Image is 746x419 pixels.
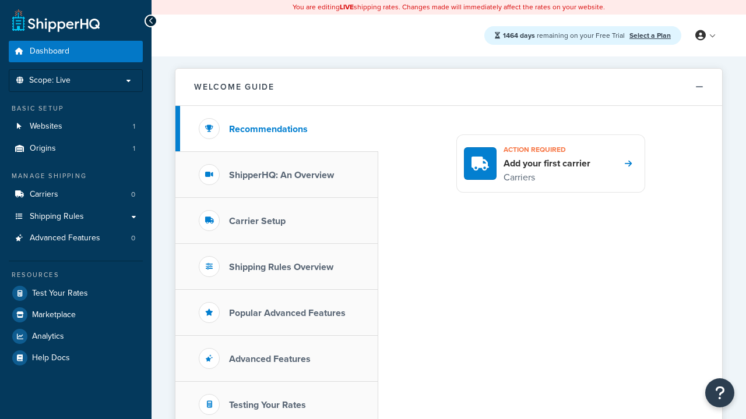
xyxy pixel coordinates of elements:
[705,378,734,407] button: Open Resource Center
[9,206,143,228] a: Shipping Rules
[229,216,286,226] h3: Carrier Setup
[30,233,100,243] span: Advanced Features
[504,170,590,185] p: Carriers
[133,144,135,154] span: 1
[30,212,84,222] span: Shipping Rules
[175,69,722,106] button: Welcome Guide
[340,2,354,12] b: LIVE
[32,289,88,299] span: Test Your Rates
[229,170,334,180] h3: ShipperHQ: An Overview
[9,184,143,205] li: Carriers
[29,76,71,86] span: Scope: Live
[229,308,346,318] h3: Popular Advanced Features
[9,304,143,325] a: Marketplace
[9,326,143,347] a: Analytics
[133,122,135,132] span: 1
[9,138,143,159] li: Origins
[131,233,135,243] span: 0
[229,124,308,134] h3: Recommendations
[9,184,143,205] a: Carriers0
[229,262,333,272] h3: Shipping Rules Overview
[9,116,143,137] li: Websites
[629,30,671,41] a: Select a Plan
[32,332,64,342] span: Analytics
[30,122,62,132] span: Websites
[131,190,135,200] span: 0
[30,47,69,56] span: Dashboard
[9,171,143,181] div: Manage Shipping
[32,310,76,320] span: Marketplace
[503,30,627,41] span: remaining on your Free Trial
[9,270,143,280] div: Resources
[9,116,143,137] a: Websites1
[9,347,143,368] a: Help Docs
[9,228,143,249] a: Advanced Features0
[194,83,275,91] h2: Welcome Guide
[30,190,58,200] span: Carriers
[30,144,56,154] span: Origins
[9,104,143,113] div: Basic Setup
[9,283,143,304] a: Test Your Rates
[504,157,590,170] h4: Add your first carrier
[229,400,306,410] h3: Testing Your Rates
[503,30,535,41] strong: 1464 days
[229,354,311,364] h3: Advanced Features
[32,353,70,363] span: Help Docs
[9,138,143,159] a: Origins1
[9,41,143,62] a: Dashboard
[9,228,143,249] li: Advanced Features
[504,142,590,157] h3: Action required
